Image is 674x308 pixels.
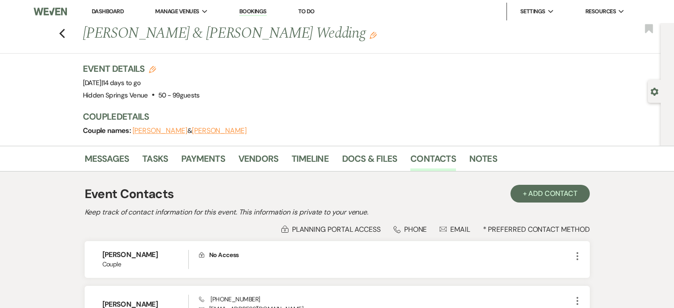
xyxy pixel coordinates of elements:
button: Edit [370,31,377,39]
span: Couple [102,260,189,269]
a: Notes [469,152,497,171]
span: 14 days to go [103,78,141,87]
a: To Do [298,8,315,15]
h1: [PERSON_NAME] & [PERSON_NAME] Wedding [83,23,480,44]
span: No Access [209,251,239,259]
h2: Keep track of contact information for this event. This information is private to your venue. [85,207,590,218]
a: Tasks [142,152,168,171]
div: * Preferred Contact Method [85,225,590,234]
h1: Event Contacts [85,185,174,203]
a: Docs & Files [342,152,397,171]
a: Timeline [292,152,329,171]
a: Contacts [410,152,456,171]
span: 50 - 99 guests [158,91,200,100]
span: Hidden Springs Venue [83,91,148,100]
span: Couple names: [83,126,132,135]
a: Dashboard [92,8,124,15]
span: Manage Venues [155,7,199,16]
span: Settings [520,7,545,16]
span: [PHONE_NUMBER] [199,295,260,303]
a: Messages [85,152,129,171]
span: [DATE] [83,78,141,87]
div: Planning Portal Access [281,225,381,234]
div: Phone [393,225,427,234]
h3: Event Details [83,62,200,75]
span: & [132,126,247,135]
h6: [PERSON_NAME] [102,250,189,260]
button: + Add Contact [510,185,590,203]
div: Email [440,225,470,234]
a: Bookings [239,8,267,16]
span: | [101,78,141,87]
h3: Couple Details [83,110,579,123]
span: Resources [585,7,616,16]
img: Weven Logo [34,2,67,21]
button: Open lead details [651,87,658,95]
a: Payments [181,152,225,171]
button: [PERSON_NAME] [132,127,187,134]
a: Vendors [238,152,278,171]
button: [PERSON_NAME] [192,127,247,134]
